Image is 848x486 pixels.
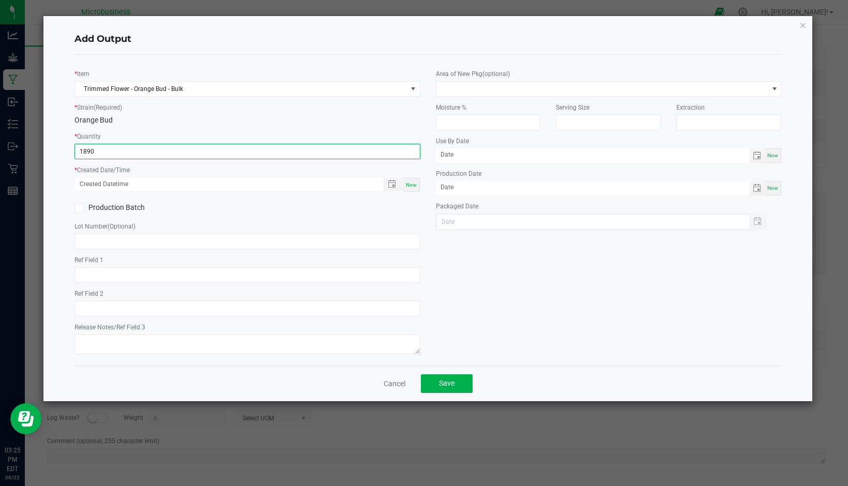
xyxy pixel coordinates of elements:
label: Production Date [436,169,481,178]
span: Now [406,182,417,188]
a: Cancel [384,378,405,389]
label: Extraction [676,103,705,112]
span: Save [439,379,455,387]
label: Created Date/Time [77,165,130,175]
span: (Optional) [108,223,135,230]
label: Packaged Date [436,202,478,211]
span: (optional) [482,70,510,78]
label: Use By Date [436,136,469,146]
span: Orange Bud [74,116,113,124]
label: Strain [77,103,122,112]
button: Save [421,374,473,393]
span: Toggle calendar [750,148,765,163]
label: Release Notes/Ref Field 3 [74,323,145,332]
label: Moisture % [436,103,466,112]
h4: Add Output [74,33,782,46]
span: Now [767,153,778,158]
iframe: Resource center [10,403,41,434]
label: Lot Number [74,222,135,231]
span: Trimmed Flower - Orange Bud - Bulk [75,82,407,96]
label: Serving Size [556,103,589,112]
label: Production Batch [74,202,239,213]
label: Area of New Pkg [436,69,510,79]
span: Toggle popup [383,178,403,191]
label: Item [77,69,89,79]
span: Now [767,185,778,191]
input: Date [436,181,750,194]
label: Ref Field 2 [74,289,103,298]
label: Ref Field 1 [74,255,103,265]
span: Toggle calendar [750,181,765,195]
span: (Required) [94,104,122,111]
input: Created Datetime [75,178,372,191]
label: Quantity [77,132,101,141]
input: Date [436,148,750,161]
